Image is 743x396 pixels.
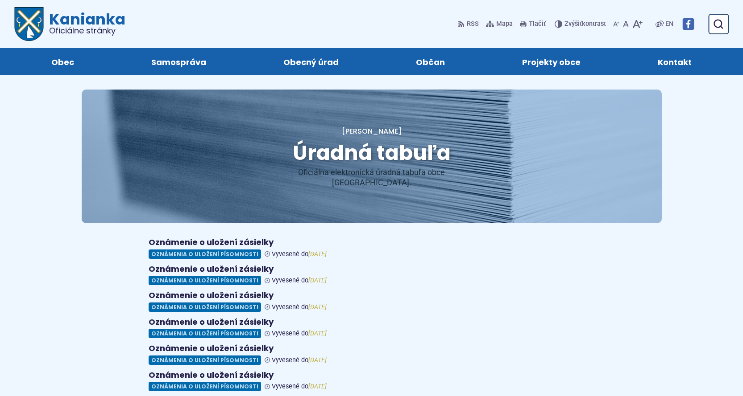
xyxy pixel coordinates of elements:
a: Oznámenie o uložení zásielky Oznámenia o uložení písomnosti Vyvesené do[DATE] [149,237,595,259]
button: Tlačiť [518,15,548,33]
a: Kontakt [628,48,722,75]
a: Mapa [484,15,515,33]
a: RSS [458,15,481,33]
a: Oznámenie o uložení zásielky Oznámenia o uložení písomnosti Vyvesené do[DATE] [149,264,595,286]
span: Obec [51,48,74,75]
a: Obec [21,48,104,75]
span: Oficiálne stránky [49,27,125,35]
a: Samospráva [121,48,236,75]
button: Nastaviť pôvodnú veľkosť písma [621,15,631,33]
button: Zmenšiť veľkosť písma [611,15,621,33]
span: kontrast [565,20,606,28]
a: Oznámenie o uložení zásielky Oznámenia o uložení písomnosti Vyvesené do[DATE] [149,290,595,312]
span: Projekty obce [522,48,581,75]
span: Samospráva [151,48,206,75]
a: Oznámenie o uložení zásielky Oznámenia o uložení písomnosti Vyvesené do[DATE] [149,343,595,365]
img: Prejsť na domovskú stránku [14,7,44,41]
a: [PERSON_NAME] [342,126,402,136]
button: Zvýšiťkontrast [555,15,608,33]
a: EN [664,19,675,29]
h4: Oznámenie o uložení zásielky [149,290,595,301]
a: Logo Kanianka, prejsť na domovskú stránku. [14,7,125,41]
span: Mapa [496,19,513,29]
a: Oznámenie o uložení zásielky Oznámenia o uložení písomnosti Vyvesené do[DATE] [149,317,595,339]
p: Oficiálna elektronická úradná tabuľa obce [GEOGRAPHIC_DATA]. [265,167,479,188]
a: Projekty obce [493,48,610,75]
span: Kanianka [44,12,125,35]
h4: Oznámenie o uložení zásielky [149,237,595,248]
a: Oznámenie o uložení zásielky Oznámenia o uložení písomnosti Vyvesené do[DATE] [149,370,595,392]
button: Zväčšiť veľkosť písma [631,15,644,33]
a: Občan [386,48,475,75]
span: EN [665,19,673,29]
h4: Oznámenie o uložení zásielky [149,343,595,354]
h4: Oznámenie o uložení zásielky [149,264,595,274]
span: Zvýšiť [565,20,582,28]
span: Úradná tabuľa [293,139,451,167]
span: RSS [467,19,479,29]
span: Občan [416,48,445,75]
a: Obecný úrad [253,48,368,75]
span: Obecný úrad [283,48,339,75]
span: Kontakt [658,48,692,75]
h4: Oznámenie o uložení zásielky [149,317,595,327]
img: Prejsť na Facebook stránku [682,18,694,30]
h4: Oznámenie o uložení zásielky [149,370,595,380]
span: Tlačiť [529,20,546,28]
